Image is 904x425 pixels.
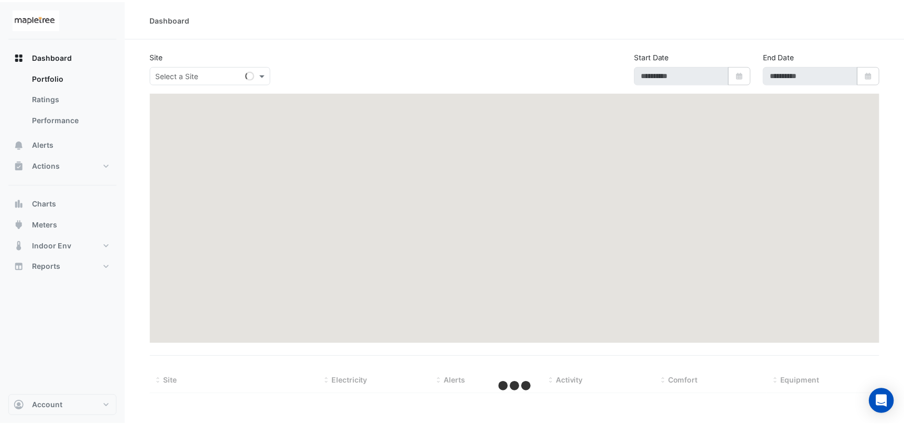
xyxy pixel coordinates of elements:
[165,377,178,386] span: Site
[561,377,588,386] span: Activity
[24,109,117,130] a: Performance
[8,155,117,176] button: Actions
[33,401,63,411] span: Account
[8,134,117,155] button: Alerts
[14,51,24,62] app-icon: Dashboard
[151,13,191,24] div: Dashboard
[640,50,675,61] label: Start Date
[8,67,117,134] div: Dashboard
[877,389,902,415] div: Open Intercom Messenger
[33,51,72,62] span: Dashboard
[13,8,60,29] img: Company Logo
[8,256,117,277] button: Reports
[14,220,24,230] app-icon: Meters
[151,50,164,61] label: Site
[674,377,704,386] span: Comfort
[14,241,24,251] app-icon: Indoor Env
[24,67,117,88] a: Portfolio
[33,220,58,230] span: Meters
[770,50,801,61] label: End Date
[335,377,371,386] span: Electricity
[8,46,117,67] button: Dashboard
[448,377,469,386] span: Alerts
[787,377,826,386] span: Equipment
[33,199,57,209] span: Charts
[14,199,24,209] app-icon: Charts
[14,160,24,171] app-icon: Actions
[33,261,61,272] span: Reports
[8,396,117,417] button: Account
[33,160,60,171] span: Actions
[14,139,24,150] app-icon: Alerts
[8,193,117,214] button: Charts
[14,261,24,272] app-icon: Reports
[8,214,117,235] button: Meters
[24,88,117,109] a: Ratings
[8,235,117,256] button: Indoor Env
[33,241,72,251] span: Indoor Env
[33,139,54,150] span: Alerts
